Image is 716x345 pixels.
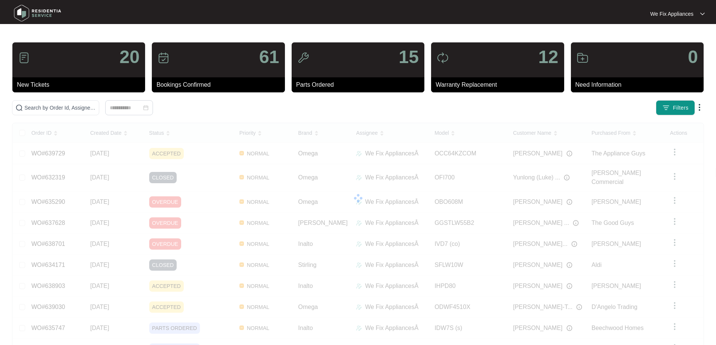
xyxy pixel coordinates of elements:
[695,103,704,112] img: dropdown arrow
[297,52,309,64] img: icon
[437,52,449,64] img: icon
[436,80,564,89] p: Warranty Replacement
[259,48,279,66] p: 61
[538,48,558,66] p: 12
[296,80,424,89] p: Parts Ordered
[575,80,704,89] p: Need Information
[662,104,670,111] img: filter icon
[18,52,30,64] img: icon
[577,52,589,64] img: icon
[157,52,170,64] img: icon
[399,48,419,66] p: 15
[656,100,695,115] button: filter iconFilters
[650,10,693,18] p: We Fix Appliances
[700,12,705,16] img: dropdown arrow
[17,80,145,89] p: New Tickets
[11,2,64,24] img: residentia service logo
[15,104,23,111] img: search-icon
[120,48,139,66] p: 20
[688,48,698,66] p: 0
[24,104,96,112] input: Search by Order Id, Assignee Name, Customer Name, Brand and Model
[673,104,689,112] span: Filters
[156,80,285,89] p: Bookings Confirmed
